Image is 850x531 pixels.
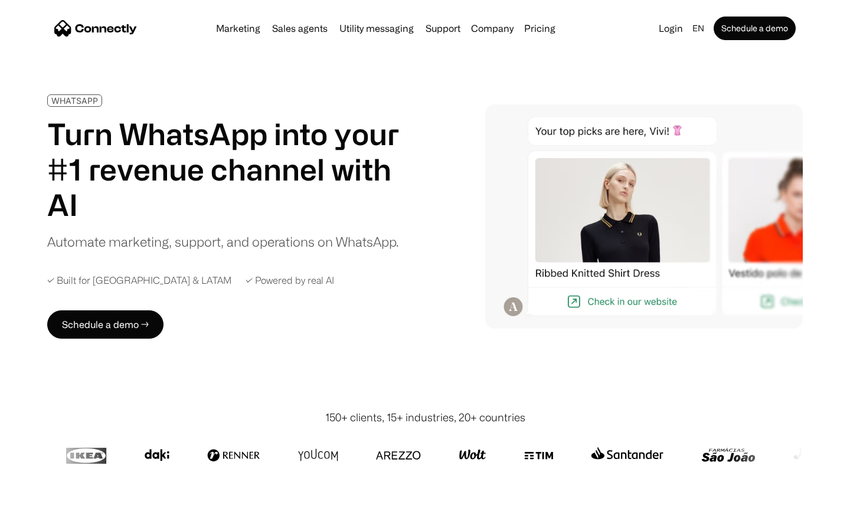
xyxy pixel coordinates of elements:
[654,20,688,37] a: Login
[51,96,98,105] div: WHATSAPP
[335,24,419,33] a: Utility messaging
[692,20,704,37] div: en
[267,24,332,33] a: Sales agents
[12,509,71,527] aside: Language selected: English
[211,24,265,33] a: Marketing
[714,17,796,40] a: Schedule a demo
[519,24,560,33] a: Pricing
[325,409,525,425] div: 150+ clients, 15+ industries, 20+ countries
[47,275,231,286] div: ✓ Built for [GEOGRAPHIC_DATA] & LATAM
[471,20,514,37] div: Company
[421,24,465,33] a: Support
[47,310,164,339] a: Schedule a demo →
[24,510,71,527] ul: Language list
[47,116,413,222] h1: Turn WhatsApp into your #1 revenue channel with AI
[246,275,334,286] div: ✓ Powered by real AI
[47,232,398,251] div: Automate marketing, support, and operations on WhatsApp.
